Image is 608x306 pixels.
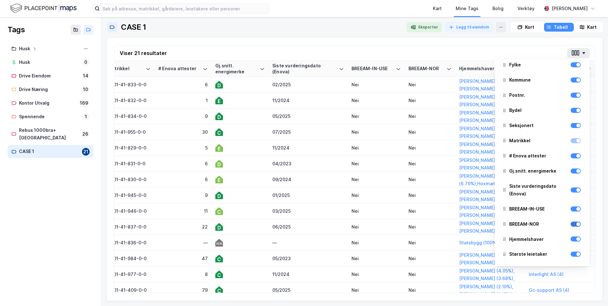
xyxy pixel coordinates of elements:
[19,99,76,107] div: Kontor Utvalg
[8,110,93,123] a: Spennende1
[8,56,93,69] a: Husk0
[108,287,151,293] div: 3201-41-409-0-0
[158,97,208,104] div: 1
[108,176,151,183] div: 3201-41-830-0-0
[492,5,503,12] div: Bolig
[408,97,452,104] div: Nei
[121,22,146,32] div: CASE 1
[408,239,452,246] div: Nei
[408,192,452,199] div: Nei
[509,76,531,84] div: Kommune
[82,113,90,120] div: 1
[351,239,401,246] div: Nei
[108,271,151,278] div: 3201-41-977-0-0
[108,129,151,135] div: 3201-41-955-0-0
[500,247,585,261] div: Største leietaker
[509,61,521,69] div: Fylke
[100,4,269,13] input: Søk på adresse, matrikkel, gårdeiere, leietakere eller personer
[500,73,585,87] div: Kommune
[272,208,344,214] div: 03/2025
[10,3,77,14] img: logo.f888ab2527a4732fd821a326f86c7f29.svg
[351,208,401,214] div: Nei
[408,223,452,230] div: Nei
[158,160,208,167] div: 6
[351,66,393,72] div: BREEAM-IN-USE
[108,113,151,119] div: 3201-41-834-0-0
[509,167,556,175] div: Gj.snitt. energimerke
[19,113,79,121] div: Spennende
[587,23,597,31] div: Kart
[272,81,344,88] div: 02/2025
[500,232,585,246] div: Hjemmelshaver
[351,97,401,104] div: Nei
[8,70,93,83] a: Drive Eiendom14
[108,255,151,262] div: 3201-41-984-0-0
[19,58,79,66] div: Husk
[500,179,585,201] div: Siste vurderingsdato (Enova)
[158,66,200,72] div: # Enova attester
[272,176,344,183] div: 09/2024
[408,287,452,293] div: Nei
[108,144,151,151] div: 3201-41-829-0-0
[351,81,401,88] div: Nei
[108,223,151,230] div: 3201-41-837-0-0
[79,99,90,107] div: 169
[445,22,493,32] button: Legg til eiendom
[158,113,208,119] div: 9
[509,152,546,160] div: # Enova attester
[509,182,571,198] div: Siste vurderingsdato (Enova)
[108,239,151,246] div: 3201-41-836-0-0
[552,5,588,12] div: [PERSON_NAME]
[272,287,344,293] div: 05/2025
[272,113,344,119] div: 05/2025
[456,5,478,12] div: Mine Tags
[408,66,444,72] div: BREEAM-NOR
[19,86,79,94] div: Drive Næring
[272,192,344,199] div: 01/2025
[509,91,525,99] div: Postnr.
[433,5,442,12] div: Kart
[158,176,208,183] div: 6
[509,205,545,213] div: BREEAM-IN-USE
[500,119,585,132] div: Seksjonert
[509,122,534,129] div: Seksjonert
[8,25,25,35] div: Tags
[509,236,544,243] div: Hjemmelshaver
[272,63,336,75] div: Siste vurderingsdato (Enova)
[272,255,344,262] div: 05/2023
[272,160,344,167] div: 04/2023
[19,148,79,156] div: CASE 1
[408,271,452,278] div: Nei
[215,63,257,75] div: Gj.snitt. energimerke
[351,287,401,293] div: Nei
[108,97,151,104] div: 3201-41-832-0-0
[408,129,452,135] div: Nei
[272,144,344,151] div: 11/2024
[82,86,90,93] div: 10
[500,103,585,117] div: Bydel
[82,148,90,156] div: 21
[351,160,401,167] div: Nei
[272,271,344,278] div: 11/2024
[408,113,452,119] div: Nei
[408,208,452,214] div: Nei
[158,239,208,246] div: —
[108,66,143,72] div: Matrikkel
[554,23,568,31] div: Tabell
[509,220,539,228] div: BREEAM-NOR
[500,149,585,163] div: # Enova attester
[407,22,442,32] button: Eksporter
[517,5,535,12] div: Verktøy
[351,144,401,151] div: Nei
[158,81,208,88] div: 6
[525,23,534,31] div: Kort
[351,223,401,230] div: Nei
[8,83,93,96] a: Drive Næring10
[158,287,208,293] div: 79
[500,58,585,72] div: Fylke
[459,66,514,72] div: Hjemmelshaver
[82,58,90,66] div: 0
[576,276,608,306] iframe: Chat Widget
[509,137,530,144] div: Matrikkel
[351,255,401,262] div: Nei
